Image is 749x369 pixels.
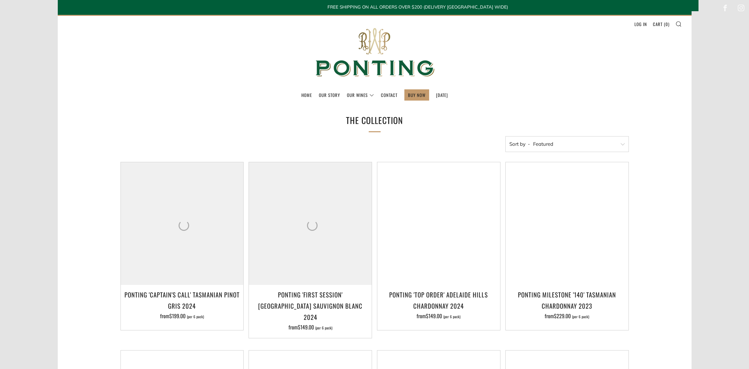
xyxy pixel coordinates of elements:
h3: Ponting 'Top Order' Adelaide Hills Chardonnay 2024 [381,289,497,311]
a: Ponting 'Top Order' Adelaide Hills Chardonnay 2024 from$149.00 (per 6 pack) [377,289,500,322]
span: from [417,312,460,320]
span: (per 6 pack) [315,326,332,330]
a: [DATE] [436,90,448,100]
span: (per 6 pack) [187,315,204,319]
a: Ponting 'Captain's Call' Tasmanian Pinot Gris 2024 from$199.00 (per 6 pack) [121,289,244,322]
a: Ponting Milestone '140' Tasmanian Chardonnay 2023 from$229.00 (per 6 pack) [506,289,629,322]
span: $149.00 [426,312,442,320]
a: Ponting 'First Session' [GEOGRAPHIC_DATA] Sauvignon Blanc 2024 from$149.00 (per 6 pack) [249,289,372,330]
a: BUY NOW [408,90,426,100]
span: (per 6 pack) [443,315,460,319]
span: $229.00 [554,312,571,320]
img: Ponting Wines [309,16,441,89]
a: Log in [634,19,647,29]
span: $199.00 [169,312,186,320]
span: from [160,312,204,320]
h1: The Collection [276,113,474,128]
a: Our Wines [347,90,374,100]
span: from [545,312,589,320]
h3: Ponting Milestone '140' Tasmanian Chardonnay 2023 [509,289,625,311]
a: Contact [381,90,397,100]
span: 0 [665,21,668,27]
a: Cart (0) [653,19,669,29]
a: Our Story [319,90,340,100]
span: $149.00 [298,323,314,331]
span: from [289,323,332,331]
span: (per 6 pack) [572,315,589,319]
h3: Ponting 'First Session' [GEOGRAPHIC_DATA] Sauvignon Blanc 2024 [252,289,368,323]
a: Home [301,90,312,100]
h3: Ponting 'Captain's Call' Tasmanian Pinot Gris 2024 [124,289,240,311]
